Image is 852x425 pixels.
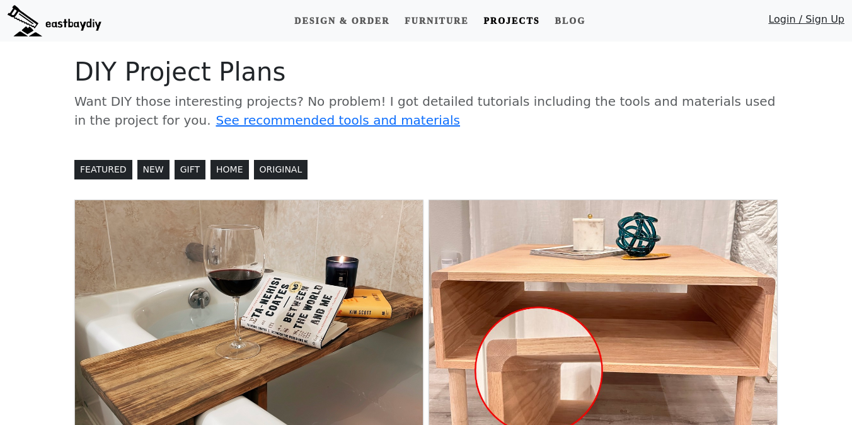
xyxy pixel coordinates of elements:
a: Furniture [400,9,473,33]
button: GIFT [175,160,205,179]
a: Blog [550,9,590,33]
button: HOME [210,160,248,179]
button: NEW [137,160,170,179]
a: See recommended tools and materials [216,113,461,128]
a: Projects [478,9,544,33]
img: eastbaydiy [8,5,101,37]
button: ORIGINAL [254,160,308,179]
p: Want DIY those interesting projects? No problem! I got detailed tutorials including the tools and... [74,92,778,130]
a: Design & Order [289,9,394,33]
button: FEATURED [74,160,132,179]
h1: DIY Project Plans [74,57,778,87]
a: Login / Sign Up [768,12,844,33]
